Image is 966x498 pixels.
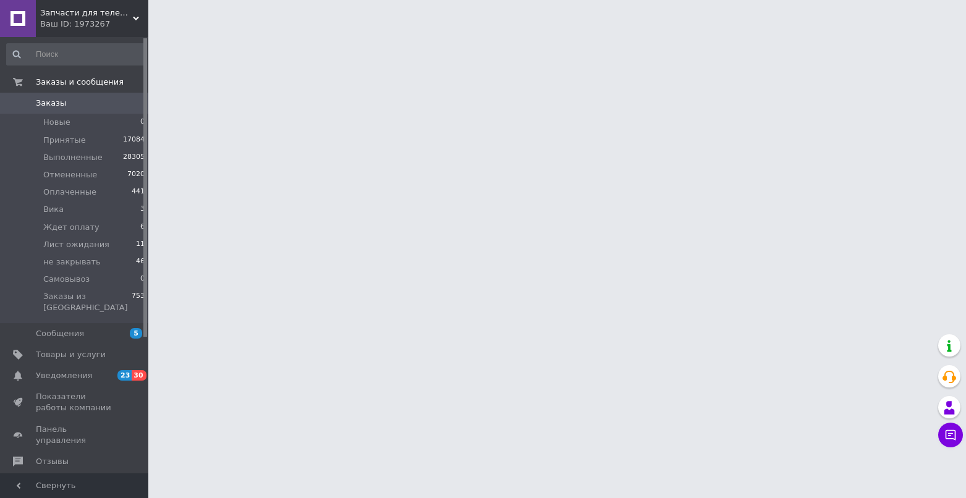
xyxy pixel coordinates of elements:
span: Показатели работы компании [36,391,114,413]
div: Ваш ID: 1973267 [40,19,148,30]
span: Уведомления [36,370,92,381]
span: 11 [136,239,145,250]
span: Самовывоз [43,274,90,285]
span: Лист ожидания [43,239,109,250]
span: 0 [140,117,145,128]
span: Новые [43,117,70,128]
span: 46 [136,256,145,268]
span: не закрывать [43,256,101,268]
input: Поиск [6,43,146,65]
span: 3 [140,204,145,215]
span: Выполненные [43,152,103,163]
span: 7020 [127,169,145,180]
span: Отмененные [43,169,97,180]
span: 23 [117,370,132,381]
span: Товары и услуги [36,349,106,360]
span: 753 [132,291,145,313]
span: 30 [132,370,146,381]
span: 28305 [123,152,145,163]
span: 441 [132,187,145,198]
span: Заказы [36,98,66,109]
span: Принятые [43,135,86,146]
span: 6 [140,222,145,233]
span: Сообщения [36,328,84,339]
span: Запчасти для телефонов и планшетов. Интернет магазин Centrix [40,7,133,19]
span: 5 [130,328,142,339]
span: 17084 [123,135,145,146]
span: Заказы и сообщения [36,77,124,88]
span: Ждет оплату [43,222,100,233]
span: Заказы из [GEOGRAPHIC_DATA] [43,291,132,313]
span: Панель управления [36,424,114,446]
span: 0 [140,274,145,285]
span: Оплаченные [43,187,96,198]
button: Чат с покупателем [938,423,963,447]
span: Отзывы [36,456,69,467]
span: Вика [43,204,64,215]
